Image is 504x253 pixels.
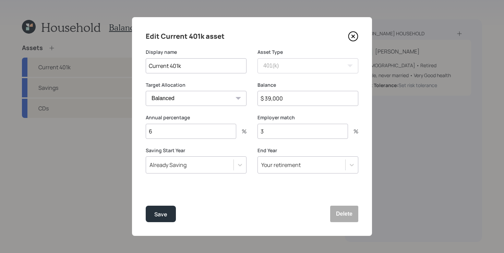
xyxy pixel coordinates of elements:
label: Annual percentage [146,114,247,121]
h4: Edit Current 401k asset [146,31,225,42]
label: Display name [146,49,247,56]
button: Save [146,206,176,222]
div: Already Saving [149,161,187,169]
div: Save [154,210,167,219]
label: Employer match [257,114,358,121]
label: Asset Type [257,49,358,56]
label: End Year [257,147,358,154]
label: Saving Start Year [146,147,247,154]
button: Delete [330,206,358,222]
div: % [348,129,358,134]
label: Target Allocation [146,82,247,88]
div: Your retirement [261,161,301,169]
div: % [236,129,247,134]
label: Balance [257,82,358,88]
